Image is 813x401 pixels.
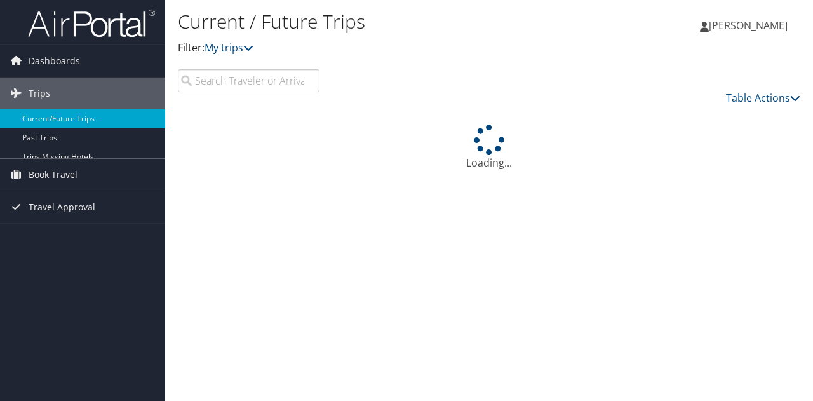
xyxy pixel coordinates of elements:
[178,69,319,92] input: Search Traveler or Arrival City
[28,8,155,38] img: airportal-logo.png
[178,8,593,35] h1: Current / Future Trips
[205,41,253,55] a: My trips
[29,78,50,109] span: Trips
[29,159,77,191] span: Book Travel
[178,40,593,57] p: Filter:
[29,191,95,223] span: Travel Approval
[178,125,800,170] div: Loading...
[29,45,80,77] span: Dashboards
[709,18,788,32] span: [PERSON_NAME]
[700,6,800,44] a: [PERSON_NAME]
[726,91,800,105] a: Table Actions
